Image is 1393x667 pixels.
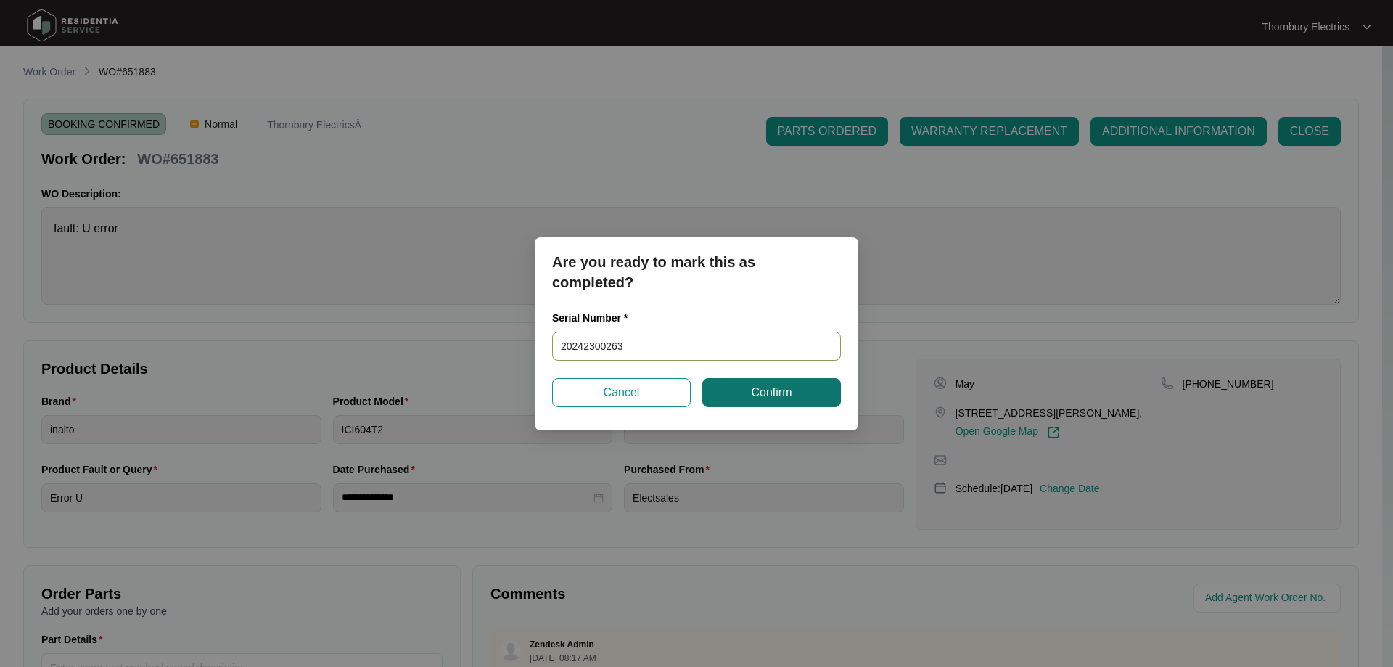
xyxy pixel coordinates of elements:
p: completed? [552,272,841,292]
p: Are you ready to mark this as [552,252,841,272]
label: Serial Number * [552,311,638,325]
span: Cancel [604,384,640,401]
button: Cancel [552,378,691,407]
button: Confirm [702,378,841,407]
span: Confirm [751,384,792,401]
